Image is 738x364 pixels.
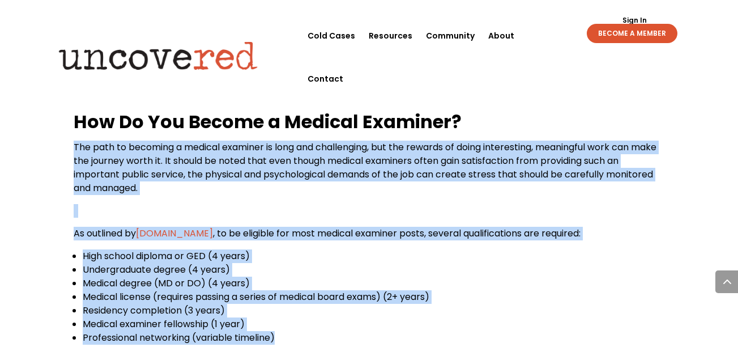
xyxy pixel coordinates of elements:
span: Undergraduate degree (4 years) [83,263,230,276]
a: BECOME A MEMBER [587,24,677,43]
span: , to be eligible for most medical examiner posts, several qualifications are required: [213,227,581,240]
a: Cold Cases [308,14,355,57]
b: How Do You Become a Medical Examiner? [74,109,462,134]
a: About [488,14,514,57]
span: Medical license (requires passing a series of medical board exams) (2+ years) [83,290,429,303]
a: Sign In [616,17,653,24]
span: Professional networking (variable timeline) [83,331,275,344]
span: Medical degree (MD or DO) (4 years) [83,277,250,290]
a: Community [426,14,475,57]
span: Medical examiner fellowship (1 year) [83,318,245,331]
a: [DOMAIN_NAME] [136,227,213,240]
span: The path to becoming a medical examiner is long and challenging, but the rewards of doing interes... [74,141,656,194]
a: Contact [308,57,343,100]
a: Resources [369,14,412,57]
span: As outlined by [74,227,136,240]
span: High school diploma or GED (4 years) [83,249,250,263]
span: Residency completion (3 years) [83,304,225,317]
img: Uncovered logo [49,33,267,78]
